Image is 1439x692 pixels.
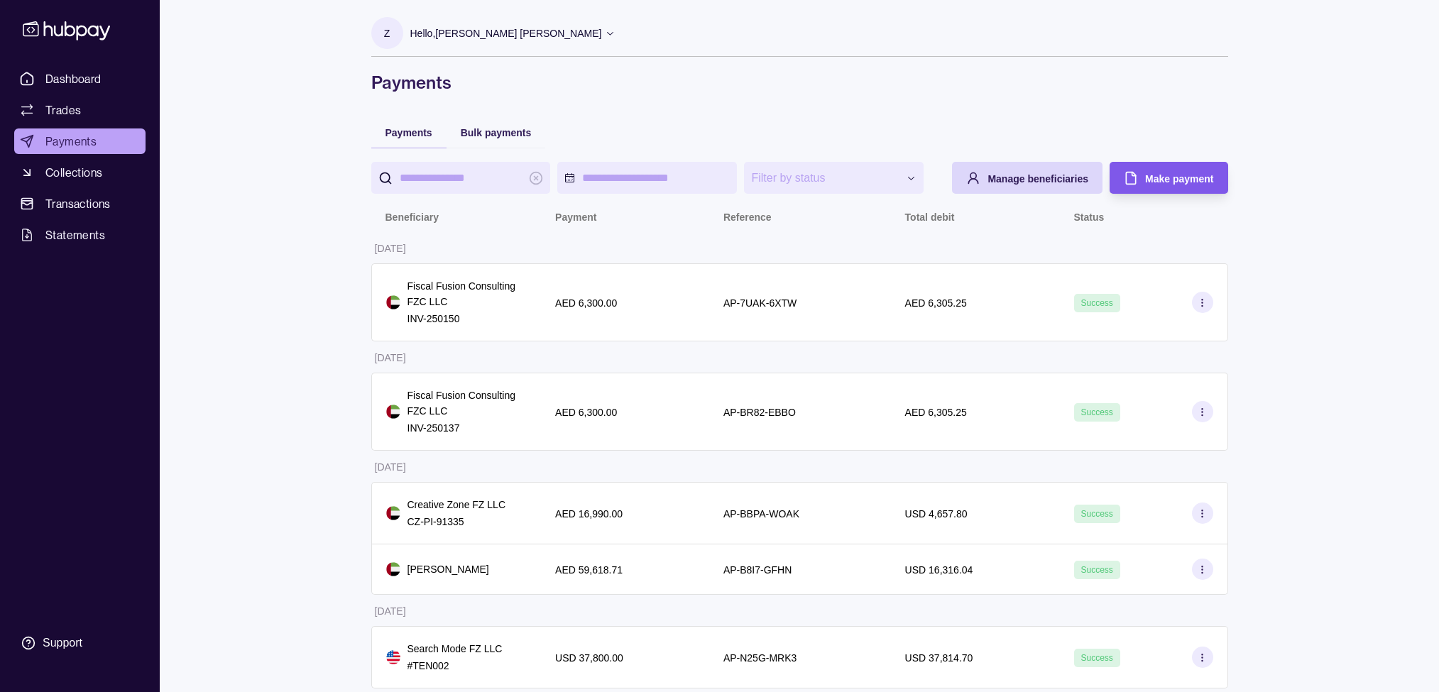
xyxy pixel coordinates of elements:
[371,71,1228,94] h1: Payments
[14,222,146,248] a: Statements
[385,127,432,138] span: Payments
[45,226,105,243] span: Statements
[14,66,146,92] a: Dashboard
[555,564,623,576] p: AED 59,618.71
[386,650,400,664] img: us
[1081,407,1113,417] span: Success
[1145,173,1213,185] span: Make payment
[386,405,400,419] img: ae
[407,388,527,419] p: Fiscal Fusion Consulting FZC LLC
[555,407,617,418] p: AED 6,300.00
[723,212,772,223] p: Reference
[1081,509,1113,519] span: Success
[1074,212,1105,223] p: Status
[400,162,522,194] input: search
[723,564,792,576] p: AP-B8I7-GFHN
[375,352,406,363] p: [DATE]
[1110,162,1227,194] button: Make payment
[45,195,111,212] span: Transactions
[461,127,532,138] span: Bulk payments
[723,297,797,309] p: AP-7UAK-6XTW
[555,508,623,520] p: AED 16,990.00
[905,564,973,576] p: USD 16,316.04
[45,164,102,181] span: Collections
[14,97,146,123] a: Trades
[45,133,97,150] span: Payments
[410,26,602,41] p: Hello, [PERSON_NAME] [PERSON_NAME]
[905,407,967,418] p: AED 6,305.25
[14,160,146,185] a: Collections
[1081,298,1113,308] span: Success
[407,420,527,436] p: INV-250137
[407,311,527,326] p: INV-250150
[45,70,102,87] span: Dashboard
[43,635,82,651] div: Support
[723,407,796,418] p: AP-BR82-EBBO
[407,641,503,657] p: Search Mode FZ LLC
[905,652,973,664] p: USD 37,814.70
[1081,653,1113,663] span: Success
[723,652,797,664] p: AP-N25G-MRK3
[555,212,596,223] p: Payment
[555,297,617,309] p: AED 6,300.00
[905,212,955,223] p: Total debit
[385,212,439,223] p: Beneficiary
[375,461,406,473] p: [DATE]
[407,561,489,577] p: [PERSON_NAME]
[14,628,146,658] a: Support
[987,173,1088,185] span: Manage beneficiaries
[386,562,400,576] img: ae
[905,297,967,309] p: AED 6,305.25
[14,191,146,216] a: Transactions
[45,101,81,119] span: Trades
[1081,565,1113,575] span: Success
[407,278,527,309] p: Fiscal Fusion Consulting FZC LLC
[723,508,799,520] p: AP-BBPA-WOAK
[386,506,400,520] img: ae
[905,508,968,520] p: USD 4,657.80
[952,162,1102,194] button: Manage beneficiaries
[384,26,390,41] p: Z
[14,128,146,154] a: Payments
[375,605,406,617] p: [DATE]
[375,243,406,254] p: [DATE]
[407,514,506,529] p: CZ-PI-91335
[407,497,506,512] p: Creative Zone FZ LLC
[407,658,503,674] p: #TEN002
[555,652,623,664] p: USD 37,800.00
[386,295,400,309] img: ae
